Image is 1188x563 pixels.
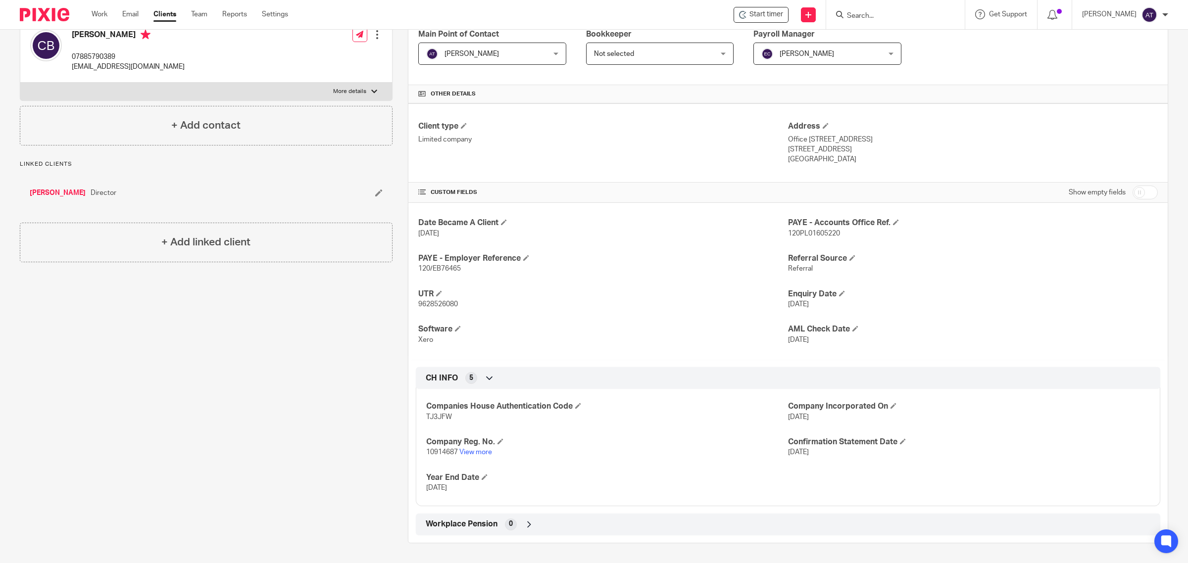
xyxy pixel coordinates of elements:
[418,289,788,299] h4: UTR
[734,7,789,23] div: VIRTUAL SECRETARIAL SERVICES LIMITED
[469,373,473,383] span: 5
[749,9,783,20] span: Start timer
[20,8,69,21] img: Pixie
[509,519,513,529] span: 0
[426,472,788,483] h4: Year End Date
[426,48,438,60] img: svg%3E
[788,230,840,237] span: 120PL01605220
[788,401,1150,412] h4: Company Incorporated On
[426,414,452,421] span: TJ3JFW
[788,154,1158,164] p: [GEOGRAPHIC_DATA]
[418,135,788,144] p: Limited company
[72,52,185,62] p: 07885790389
[418,188,788,196] h4: CUSTOM FIELDS
[171,118,241,133] h4: + Add contact
[1069,188,1126,197] label: Show empty fields
[72,30,185,42] h4: [PERSON_NAME]
[586,30,632,38] span: Bookkeeper
[92,9,107,19] a: Work
[459,449,492,456] a: View more
[445,50,499,57] span: [PERSON_NAME]
[418,253,788,264] h4: PAYE - Employer Reference
[989,11,1027,18] span: Get Support
[141,30,150,40] i: Primary
[418,30,499,38] span: Main Point of Contact
[426,373,458,383] span: CH INFO
[426,437,788,447] h4: Company Reg. No.
[788,135,1158,144] p: Office [STREET_ADDRESS]
[788,449,809,456] span: [DATE]
[788,218,1158,228] h4: PAYE - Accounts Office Ref.
[761,48,773,60] img: svg%3E
[788,144,1158,154] p: [STREET_ADDRESS]
[1141,7,1157,23] img: svg%3E
[153,9,176,19] a: Clients
[91,188,116,198] span: Director
[431,90,476,98] span: Other details
[426,519,497,529] span: Workplace Pension
[72,62,185,72] p: [EMAIL_ADDRESS][DOMAIN_NAME]
[780,50,834,57] span: [PERSON_NAME]
[788,324,1158,334] h4: AML Check Date
[788,336,809,343] span: [DATE]
[426,401,788,412] h4: Companies House Authentication Code
[30,30,62,61] img: svg%3E
[426,449,458,456] span: 10914687
[418,121,788,132] h4: Client type
[788,121,1158,132] h4: Address
[418,265,461,272] span: 120/EB76465
[788,289,1158,299] h4: Enquiry Date
[788,301,809,308] span: [DATE]
[418,301,458,308] span: 9628526080
[426,484,447,491] span: [DATE]
[1082,9,1137,19] p: [PERSON_NAME]
[846,12,935,21] input: Search
[418,336,433,343] span: Xero
[191,9,207,19] a: Team
[418,218,788,228] h4: Date Became A Client
[753,30,815,38] span: Payroll Manager
[418,324,788,334] h4: Software
[788,437,1150,447] h4: Confirmation Statement Date
[594,50,634,57] span: Not selected
[418,230,439,237] span: [DATE]
[122,9,139,19] a: Email
[788,414,809,421] span: [DATE]
[788,265,813,272] span: Referral
[262,9,288,19] a: Settings
[30,188,86,198] a: [PERSON_NAME]
[788,253,1158,264] h4: Referral Source
[20,160,393,168] p: Linked clients
[333,88,366,95] p: More details
[222,9,247,19] a: Reports
[161,235,250,250] h4: + Add linked client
